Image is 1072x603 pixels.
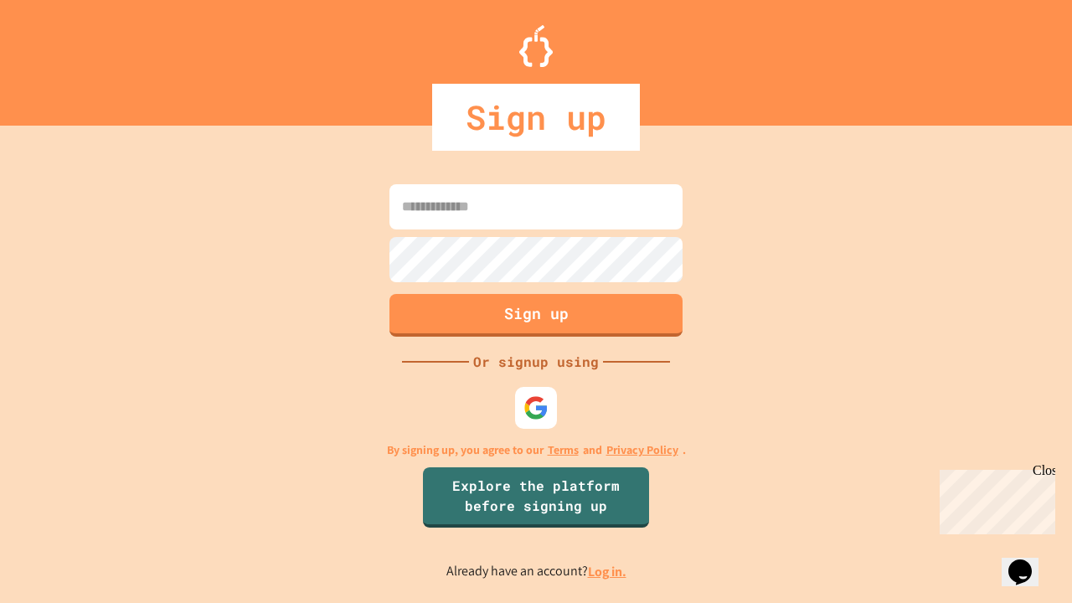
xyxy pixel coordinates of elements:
[389,294,683,337] button: Sign up
[446,561,626,582] p: Already have an account?
[387,441,686,459] p: By signing up, you agree to our and .
[548,441,579,459] a: Terms
[432,84,640,151] div: Sign up
[523,395,549,420] img: google-icon.svg
[519,25,553,67] img: Logo.svg
[1002,536,1055,586] iframe: chat widget
[423,467,649,528] a: Explore the platform before signing up
[933,463,1055,534] iframe: chat widget
[7,7,116,106] div: Chat with us now!Close
[606,441,678,459] a: Privacy Policy
[469,352,603,372] div: Or signup using
[588,563,626,580] a: Log in.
